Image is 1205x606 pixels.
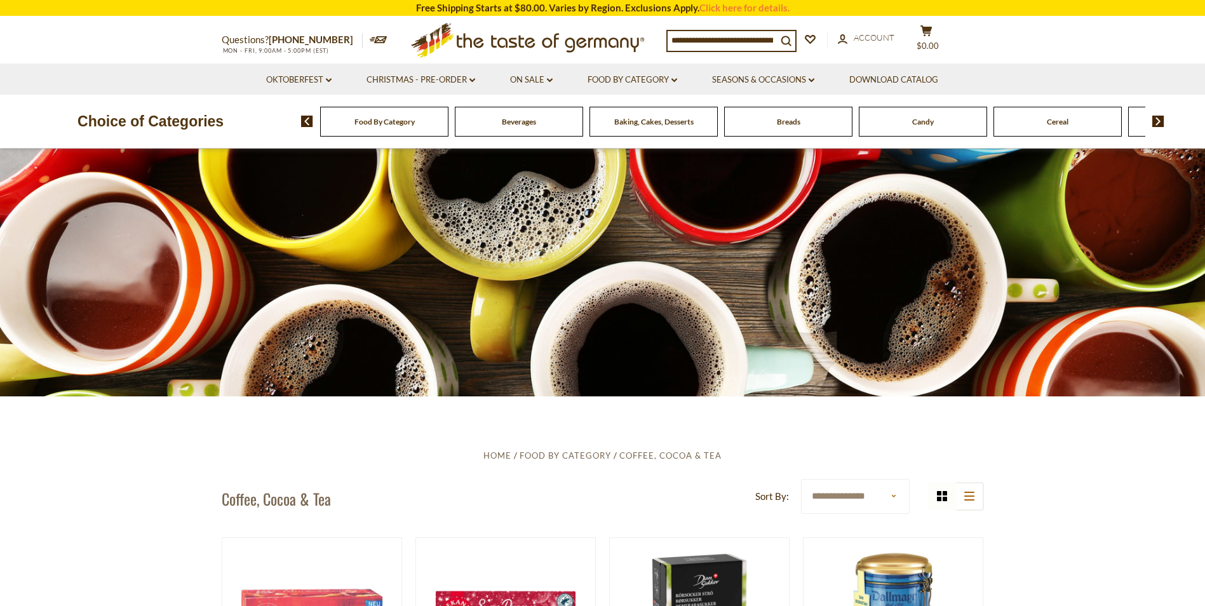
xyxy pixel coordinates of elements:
a: Account [838,31,894,45]
a: Oktoberfest [266,73,332,87]
a: Beverages [502,117,536,126]
a: Candy [912,117,934,126]
a: [PHONE_NUMBER] [269,34,353,45]
a: Home [483,450,511,461]
a: Food By Category [520,450,611,461]
a: Click here for details. [699,2,790,13]
a: Breads [777,117,800,126]
p: Questions? [222,32,363,48]
span: MON - FRI, 9:00AM - 5:00PM (EST) [222,47,330,54]
span: $0.00 [917,41,939,51]
a: Christmas - PRE-ORDER [367,73,475,87]
a: Coffee, Cocoa & Tea [619,450,722,461]
a: Cereal [1047,117,1068,126]
h1: Coffee, Cocoa & Tea [222,489,331,508]
a: Food By Category [354,117,415,126]
img: previous arrow [301,116,313,127]
a: On Sale [510,73,553,87]
span: Account [854,32,894,43]
button: $0.00 [908,25,946,57]
a: Baking, Cakes, Desserts [614,117,694,126]
a: Seasons & Occasions [712,73,814,87]
img: next arrow [1152,116,1164,127]
a: Download Catalog [849,73,938,87]
a: Food By Category [588,73,677,87]
label: Sort By: [755,488,789,504]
